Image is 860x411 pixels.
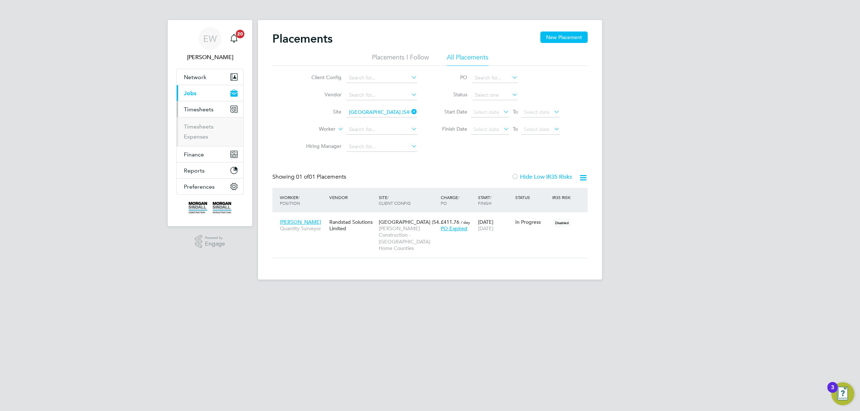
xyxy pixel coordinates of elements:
input: Search for... [347,142,417,152]
span: / Finish [478,194,492,206]
span: Jobs [184,90,196,97]
div: Showing [272,173,348,181]
a: Go to home page [176,202,244,213]
input: Search for... [347,107,417,117]
label: Finish Date [435,126,467,132]
span: £411.76 [441,219,459,225]
span: 01 of [296,173,309,180]
h2: Placements [272,32,333,46]
span: Reports [184,167,205,174]
span: Timesheets [184,106,214,113]
span: Select date [473,109,499,115]
span: Preferences [184,183,215,190]
label: Site [300,108,341,115]
input: Search for... [347,73,417,83]
button: New Placement [540,32,588,43]
div: Status [513,191,551,204]
span: / day [461,219,470,225]
div: Site [377,191,439,209]
li: Placements I Follow [372,53,429,66]
button: Jobs [177,85,243,101]
input: Search for... [347,90,417,100]
span: Network [184,74,206,81]
button: Timesheets [177,101,243,117]
span: Engage [205,241,225,247]
label: Start Date [435,108,467,115]
nav: Main navigation [168,20,252,226]
div: [DATE] [476,215,513,235]
button: Open Resource Center, 3 new notifications [831,382,854,405]
span: [GEOGRAPHIC_DATA] (54… [379,219,444,225]
div: Randstad Solutions Limited [328,215,377,235]
span: Quantity Surveyor [280,225,326,232]
label: Status [435,91,467,98]
span: [PERSON_NAME] [280,219,321,225]
a: 20 [227,27,241,50]
div: Vendor [328,191,377,204]
label: Vendor [300,91,341,98]
div: Timesheets [177,117,243,146]
button: Preferences [177,179,243,194]
div: In Progress [515,219,549,225]
div: Start [476,191,513,209]
span: To [511,124,520,134]
span: EW [203,34,217,43]
span: 01 Placements [296,173,346,180]
a: Timesheets [184,123,214,130]
label: Worker [294,126,335,133]
div: Worker [278,191,328,209]
span: Powered by [205,235,225,241]
a: Powered byEngage [195,235,225,248]
li: All Placements [447,53,488,66]
label: Hiring Manager [300,143,341,149]
a: EW[PERSON_NAME] [176,27,244,62]
label: Hide Low IR35 Risks [511,173,572,180]
a: [PERSON_NAME]Quantity SurveyorRandstad Solutions Limited[GEOGRAPHIC_DATA] (54…[PERSON_NAME] Const... [278,215,588,221]
span: Disabled [552,218,572,227]
a: Expenses [184,133,208,140]
button: Finance [177,146,243,162]
div: 3 [831,387,834,397]
div: Charge [439,191,476,209]
span: PO Expired [441,225,467,232]
span: Select date [524,126,550,132]
div: IR35 Risk [550,191,575,204]
span: [DATE] [478,225,493,232]
span: / Position [280,194,300,206]
span: 20 [236,30,244,38]
span: / PO [441,194,459,206]
label: Client Config [300,74,341,81]
input: Search for... [347,125,417,135]
img: morgansindall-logo-retina.png [188,202,231,213]
button: Reports [177,163,243,178]
span: Select date [473,126,499,132]
button: Network [177,69,243,85]
span: Emma Wells [176,53,244,62]
input: Select one [472,90,518,100]
span: Finance [184,151,204,158]
span: / Client Config [379,194,411,206]
span: To [511,107,520,116]
span: [PERSON_NAME] Construction - [GEOGRAPHIC_DATA] Home Counties [379,225,437,251]
span: Select date [524,109,550,115]
label: PO [435,74,467,81]
input: Search for... [472,73,518,83]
